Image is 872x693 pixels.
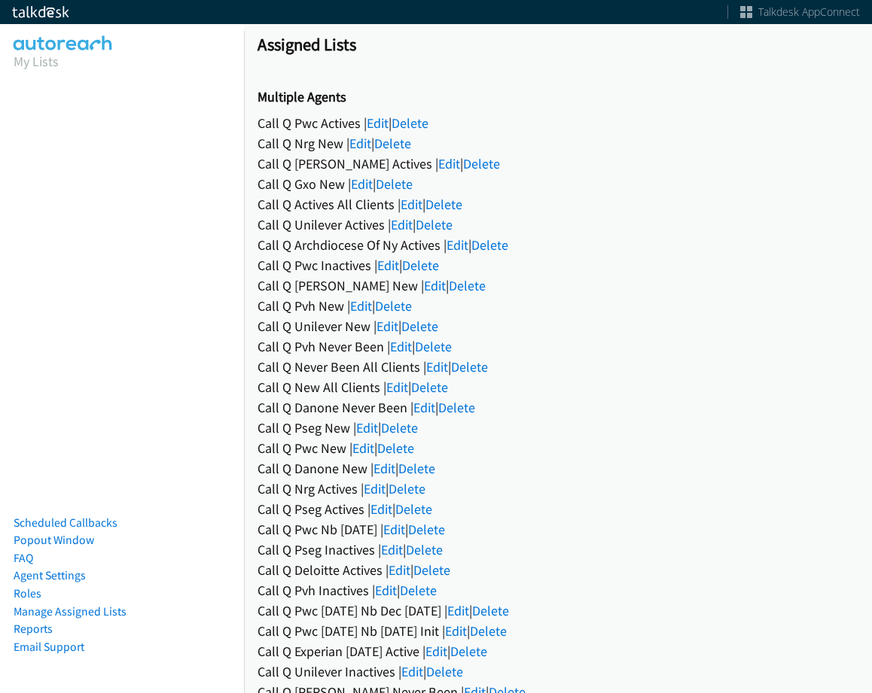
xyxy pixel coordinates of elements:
[424,277,446,294] a: Edit
[375,297,412,315] a: Delete
[258,153,858,174] div: Call Q [PERSON_NAME] Actives | |
[438,399,475,416] a: Delete
[373,460,395,477] a: Edit
[258,641,858,661] div: Call Q Experian [DATE] Active | |
[447,236,468,254] a: Edit
[386,378,408,396] a: Edit
[258,336,858,357] div: Call Q Pvh Never Been | |
[258,600,858,621] div: Call Q Pwc [DATE] Nb Dec [DATE] | |
[449,277,486,294] a: Delete
[258,296,858,316] div: Call Q Pvh New | |
[392,114,428,132] a: Delete
[14,604,127,619] a: Manage Assigned Lists
[352,439,374,457] a: Edit
[376,175,413,193] a: Delete
[356,419,378,436] a: Edit
[381,419,418,436] a: Delete
[349,135,371,152] a: Edit
[438,155,460,172] a: Edit
[364,480,386,497] a: Edit
[258,540,858,560] div: Call Q Pseg Inactives | |
[258,214,858,235] div: Call Q Unilever Actives | |
[258,357,858,377] div: Call Q Never Been All Clients | |
[470,622,507,640] a: Delete
[14,568,86,582] a: Agent Settings
[450,643,487,660] a: Delete
[350,297,372,315] a: Edit
[367,114,389,132] a: Edit
[463,155,500,172] a: Delete
[258,174,858,194] div: Call Q Gxo New | |
[258,580,858,600] div: Call Q Pvh Inactives | |
[406,541,443,558] a: Delete
[400,582,437,599] a: Delete
[471,236,508,254] a: Delete
[258,479,858,499] div: Call Q Nrg Actives | |
[389,561,410,579] a: Edit
[258,275,858,296] div: Call Q [PERSON_NAME] New | |
[828,287,872,406] iframe: Resource Center
[258,499,858,519] div: Call Q Pseg Actives | |
[258,458,858,479] div: Call Q Danone New | |
[415,338,452,355] a: Delete
[14,53,59,70] a: My Lists
[740,5,860,20] a: Talkdesk AppConnect
[258,377,858,397] div: Call Q New All Clients | |
[258,133,858,153] div: Call Q Nrg New | |
[258,255,858,275] div: Call Q Pwc Inactives | |
[472,602,509,619] a: Delete
[425,196,462,213] a: Delete
[381,541,403,558] a: Edit
[383,521,405,538] a: Edit
[258,235,858,255] div: Call Q Archdiocese Of Ny Actives | |
[258,438,858,458] div: Call Q Pwc New | |
[391,216,413,233] a: Edit
[258,194,858,214] div: Call Q Actives All Clients | |
[398,460,435,477] a: Delete
[401,318,438,335] a: Delete
[258,560,858,580] div: Call Q Deloitte Actives | |
[14,533,94,547] a: Popout Window
[413,561,450,579] a: Delete
[377,318,398,335] a: Edit
[451,358,488,375] a: Delete
[14,640,84,654] a: Email Support
[408,521,445,538] a: Delete
[14,622,53,636] a: Reports
[14,551,33,565] a: FAQ
[416,216,453,233] a: Delete
[401,196,422,213] a: Edit
[447,602,469,619] a: Edit
[351,175,373,193] a: Edit
[374,135,411,152] a: Delete
[14,515,117,530] a: Scheduled Callbacks
[445,622,467,640] a: Edit
[258,418,858,438] div: Call Q Pseg New | |
[258,113,858,133] div: Call Q Pwc Actives | |
[258,519,858,540] div: Call Q Pwc Nb [DATE] | |
[426,358,448,375] a: Edit
[258,89,858,106] h2: Multiple Agents
[413,399,435,416] a: Edit
[390,338,412,355] a: Edit
[258,621,858,641] div: Call Q Pwc [DATE] Nb [DATE] Init | |
[258,316,858,336] div: Call Q Unilever New | |
[14,586,41,600] a: Roles
[425,643,447,660] a: Edit
[426,663,463,680] a: Delete
[258,34,858,55] h1: Assigned Lists
[401,663,423,680] a: Edit
[258,661,858,682] div: Call Q Unilever Inactives | |
[389,480,425,497] a: Delete
[377,257,399,274] a: Edit
[370,500,392,518] a: Edit
[375,582,397,599] a: Edit
[377,439,414,457] a: Delete
[411,378,448,396] a: Delete
[395,500,432,518] a: Delete
[258,397,858,418] div: Call Q Danone Never Been | |
[402,257,439,274] a: Delete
